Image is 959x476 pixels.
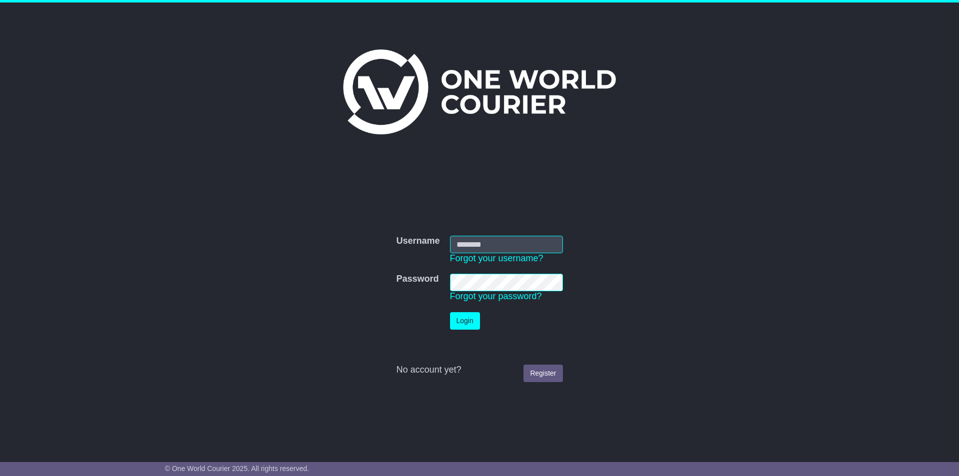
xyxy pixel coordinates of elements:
span: © One World Courier 2025. All rights reserved. [165,465,309,473]
img: One World [343,49,616,134]
button: Login [450,312,480,330]
label: Username [396,236,440,247]
label: Password [396,274,439,285]
div: No account yet? [396,365,562,376]
a: Register [523,365,562,382]
a: Forgot your password? [450,291,542,301]
a: Forgot your username? [450,253,543,263]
